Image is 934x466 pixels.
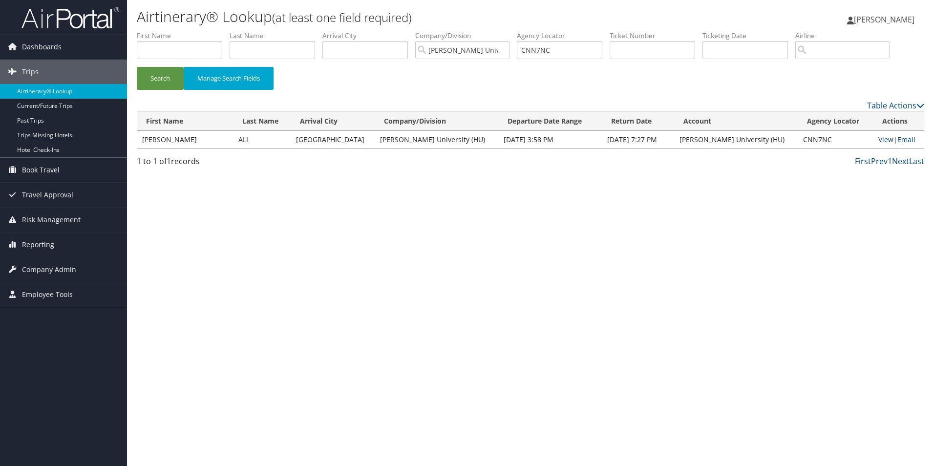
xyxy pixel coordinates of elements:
span: [PERSON_NAME] [854,14,914,25]
label: Ticketing Date [702,31,795,41]
td: [PERSON_NAME] University (HU) [675,131,798,148]
th: Company/Division [375,112,499,131]
span: Company Admin [22,257,76,282]
a: Next [892,156,909,167]
small: (at least one field required) [272,9,412,25]
button: Manage Search Fields [184,67,274,90]
th: First Name: activate to sort column ascending [137,112,233,131]
th: Arrival City: activate to sort column ascending [291,112,375,131]
label: Last Name [230,31,322,41]
label: Airline [795,31,897,41]
td: [DATE] 7:27 PM [602,131,675,148]
a: Last [909,156,924,167]
a: Prev [871,156,888,167]
button: Search [137,67,184,90]
a: First [855,156,871,167]
th: Departure Date Range: activate to sort column ascending [499,112,602,131]
td: [GEOGRAPHIC_DATA] [291,131,375,148]
td: [PERSON_NAME] University (HU) [375,131,499,148]
th: Last Name: activate to sort column ascending [233,112,291,131]
td: [DATE] 3:58 PM [499,131,602,148]
th: Agency Locator: activate to sort column ascending [798,112,873,131]
a: Table Actions [867,100,924,111]
span: Travel Approval [22,183,73,207]
th: Account: activate to sort column ascending [675,112,798,131]
td: CNN7NC [798,131,873,148]
th: Actions [873,112,924,131]
td: [PERSON_NAME] [137,131,233,148]
a: 1 [888,156,892,167]
span: Risk Management [22,208,81,232]
label: Agency Locator [517,31,610,41]
th: Return Date: activate to sort column ascending [602,112,675,131]
a: Email [897,135,915,144]
span: Employee Tools [22,282,73,307]
span: Reporting [22,233,54,257]
span: Dashboards [22,35,62,59]
span: Trips [22,60,39,84]
img: airportal-logo.png [21,6,119,29]
label: Ticket Number [610,31,702,41]
span: 1 [167,156,171,167]
td: ALI [233,131,291,148]
a: View [878,135,893,144]
div: 1 to 1 of records [137,155,323,172]
label: First Name [137,31,230,41]
h1: Airtinerary® Lookup [137,6,662,27]
label: Arrival City [322,31,415,41]
label: Company/Division [415,31,517,41]
td: | [873,131,924,148]
a: [PERSON_NAME] [847,5,924,34]
span: Book Travel [22,158,60,182]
